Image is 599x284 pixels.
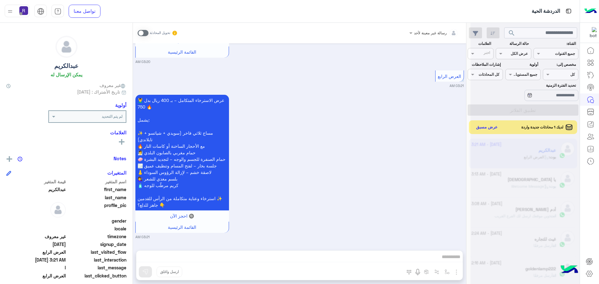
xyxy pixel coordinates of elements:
[6,272,66,279] span: العرض الرابع
[67,257,127,263] span: last_interaction
[56,36,77,57] img: defaultAdmin.png
[6,241,66,248] span: 2025-07-29T21:01:41.981Z
[51,72,82,77] h6: يمكن الإرسال له
[67,186,127,193] span: first_name
[54,8,61,15] img: tab
[438,74,461,79] span: العرض الرابع
[584,5,597,18] img: Logo
[67,272,127,279] span: last_clicked_button
[67,264,127,271] span: last_message
[67,233,127,240] span: timezone
[67,241,127,248] span: signup_date
[6,130,126,135] h6: العلامات
[54,62,78,70] h5: عبدالكريم
[484,50,491,57] div: اختر
[468,41,491,46] label: العلامات
[67,249,127,255] span: last_visited_flow
[69,5,100,18] a: تواصل معنا
[558,259,580,281] img: hulul-logo.png
[6,7,14,15] img: profile
[170,213,194,219] span: 🔘 احجز الآن
[115,102,126,108] h6: أولوية
[135,59,150,64] small: 03:20 AM
[67,178,127,185] span: اسم المتغير
[107,170,126,176] h6: المتغيرات
[19,6,28,15] img: userImage
[532,7,560,16] p: الدردشة الحية
[168,224,196,230] span: القائمة الرئيسية
[6,257,66,263] span: 2025-09-18T00:21:03.554Z
[6,233,66,240] span: غير معروف
[6,264,66,271] span: ا
[6,218,66,224] span: null
[7,156,12,162] img: add
[168,49,196,55] span: القائمة الرئيسية
[6,178,66,185] span: قيمة المتغير
[67,218,127,224] span: gender
[135,95,229,210] p: 18/9/2025, 3:21 AM
[135,234,150,239] small: 03:21 AM
[114,156,126,161] h6: Notes
[450,83,464,88] small: 03:21 AM
[67,225,127,232] span: locale
[6,225,66,232] span: null
[468,104,578,116] button: تطبيق الفلاتر
[6,186,66,193] span: عبدالكريم
[17,156,22,161] img: notes
[565,7,572,15] img: tab
[468,62,500,67] label: إشارات الملاحظات
[37,8,44,15] img: tab
[50,202,66,218] img: defaultAdmin.png
[67,202,127,216] span: profile_pic
[157,267,182,277] button: ارسل واغلق
[100,82,126,89] span: غير معروف
[6,249,66,255] span: العرض الرابع
[67,194,127,201] span: last_name
[102,114,123,119] b: لم يتم التحديد
[150,31,170,36] small: تحويل المحادثة
[51,5,64,18] a: tab
[519,89,530,100] div: loading...
[77,89,120,95] span: تاريخ الأشتراك : [DATE]
[586,27,597,38] img: 322853014244696
[414,31,447,35] span: رسالة غير معينة لأحد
